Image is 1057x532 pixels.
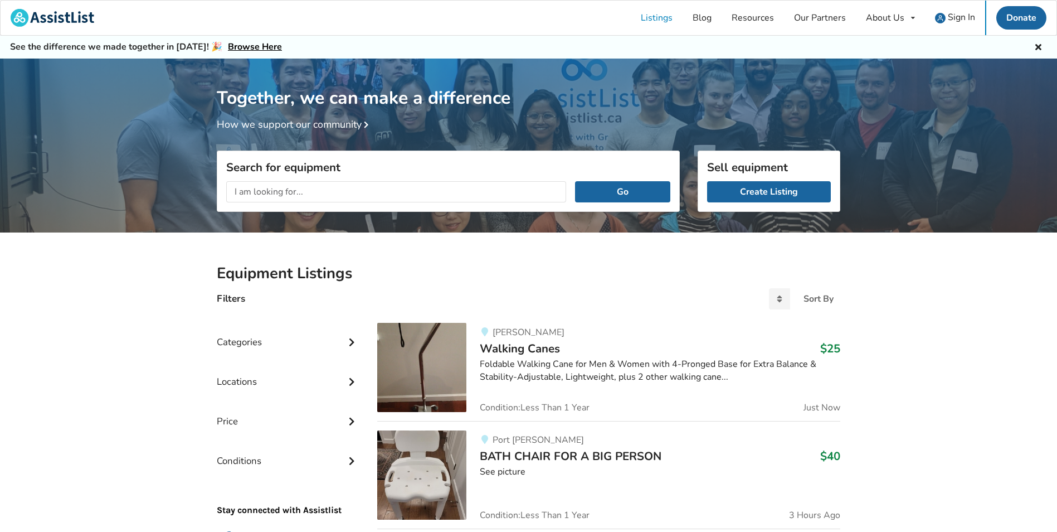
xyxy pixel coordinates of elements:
div: Conditions [217,433,359,472]
span: Just Now [803,403,840,412]
img: user icon [935,13,946,23]
h3: Sell equipment [707,160,831,175]
div: Categories [217,314,359,354]
h5: See the difference we made together in [DATE]! 🎉 [10,41,282,53]
img: assistlist-logo [11,9,94,27]
a: Blog [683,1,722,35]
span: Port [PERSON_NAME] [493,434,584,446]
h1: Together, we can make a difference [217,59,840,109]
h3: Search for equipment [226,160,670,175]
div: About Us [866,13,904,22]
a: Resources [722,1,784,35]
img: bathroom safety-bath chair for a big person [377,431,466,520]
span: [PERSON_NAME] [493,326,564,338]
a: Browse Here [228,41,282,53]
a: mobility-walking canes[PERSON_NAME]Walking Canes$25Foldable Walking Cane for Men & Women with 4-P... [377,323,840,421]
span: Walking Canes [480,341,560,356]
span: Condition: Less Than 1 Year [480,511,590,520]
div: Locations [217,354,359,393]
h4: Filters [217,292,245,305]
div: Sort By [803,294,834,303]
span: 3 Hours Ago [789,511,840,520]
div: Foldable Walking Cane for Men & Women with 4-Pronged Base for Extra Balance & Stability-Adjustabl... [480,358,840,384]
span: BATH CHAIR FOR A BIG PERSON [480,448,661,464]
span: Sign In [948,11,975,23]
a: bathroom safety-bath chair for a big personPort [PERSON_NAME]BATH CHAIR FOR A BIG PERSON$40See pi... [377,421,840,529]
div: Price [217,393,359,433]
a: How we support our community [217,118,373,131]
p: Stay connected with Assistlist [217,473,359,517]
input: I am looking for... [226,181,566,202]
button: Go [575,181,670,202]
h3: $40 [820,449,840,463]
a: Listings [631,1,683,35]
a: Donate [996,6,1046,30]
h2: Equipment Listings [217,264,840,283]
div: See picture [480,466,840,478]
a: Our Partners [784,1,856,35]
span: Condition: Less Than 1 Year [480,403,590,412]
a: user icon Sign In [925,1,985,35]
h3: $25 [820,341,840,356]
img: mobility-walking canes [377,323,466,412]
a: Create Listing [707,181,831,202]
